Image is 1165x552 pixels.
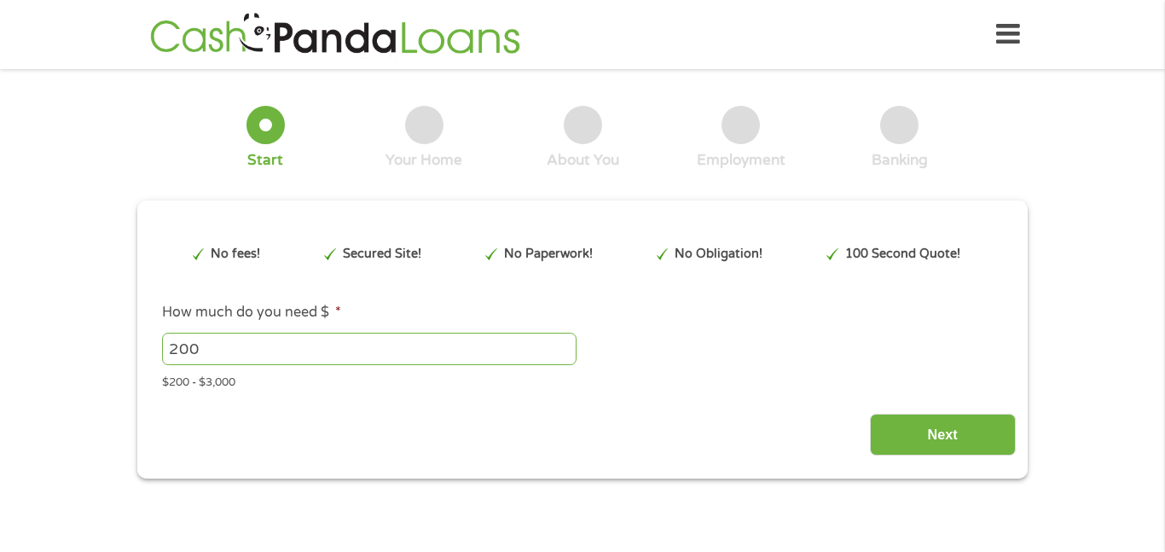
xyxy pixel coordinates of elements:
[504,245,593,264] p: No Paperwork!
[247,151,283,170] div: Start
[145,10,525,59] img: GetLoanNow Logo
[870,414,1016,456] input: Next
[697,151,785,170] div: Employment
[343,245,421,264] p: Secured Site!
[385,151,462,170] div: Your Home
[211,245,260,264] p: No fees!
[675,245,762,264] p: No Obligation!
[845,245,960,264] p: 100 Second Quote!
[162,304,341,322] label: How much do you need $
[162,369,1003,392] div: $200 - $3,000
[547,151,619,170] div: About You
[872,151,928,170] div: Banking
